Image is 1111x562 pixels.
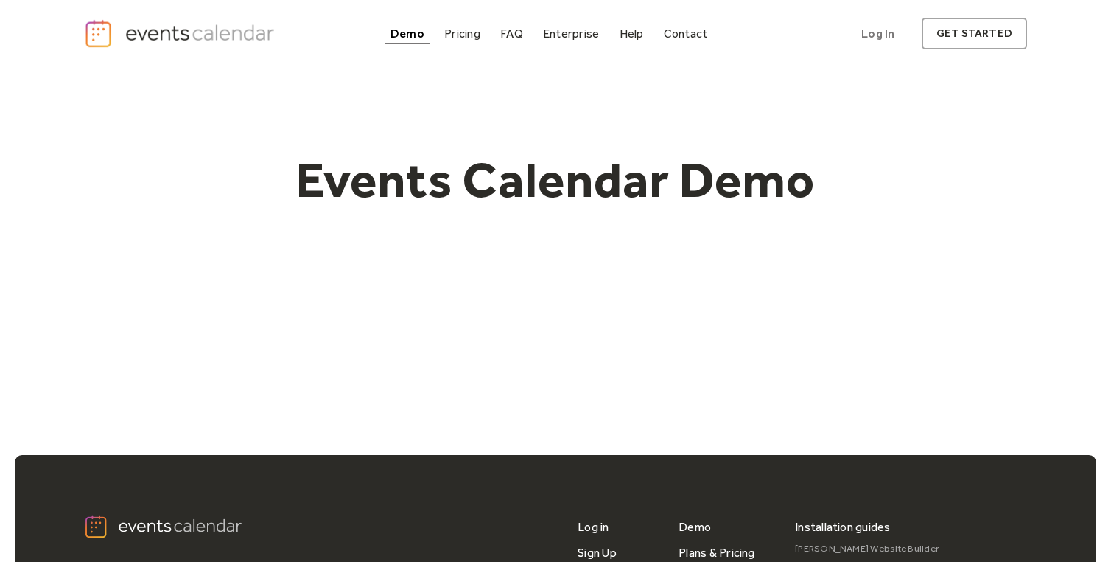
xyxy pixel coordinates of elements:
[438,24,486,44] a: Pricing
[614,24,650,44] a: Help
[500,30,523,38] div: FAQ
[444,30,480,38] div: Pricing
[494,24,529,44] a: FAQ
[847,18,909,49] a: Log In
[664,30,708,38] div: Contact
[679,514,711,540] a: Demo
[543,30,599,38] div: Enterprise
[390,30,424,38] div: Demo
[578,514,609,540] a: Log in
[84,18,278,49] a: home
[658,24,714,44] a: Contact
[385,24,430,44] a: Demo
[922,18,1027,49] a: get started
[795,514,891,540] div: Installation guides
[537,24,605,44] a: Enterprise
[273,150,838,210] h1: Events Calendar Demo
[620,30,644,38] div: Help
[795,540,939,558] a: [PERSON_NAME] Website Builder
